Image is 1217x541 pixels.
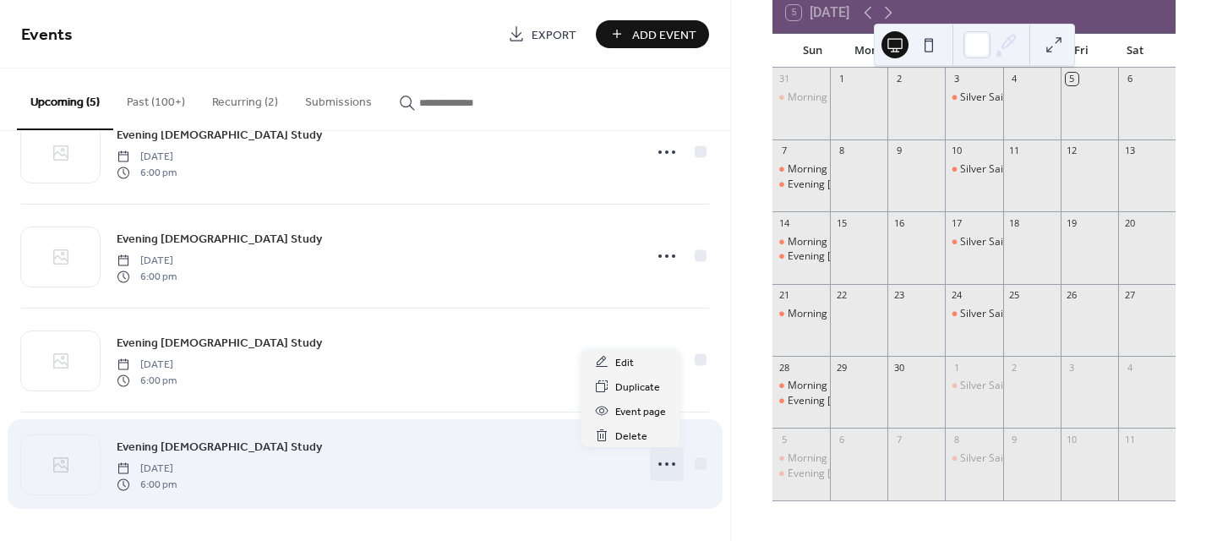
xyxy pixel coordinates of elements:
[117,125,322,145] a: Evening [DEMOGRAPHIC_DATA] Study
[117,127,322,145] span: Evening [DEMOGRAPHIC_DATA] Study
[960,451,1018,466] div: Silver Saints
[615,379,660,396] span: Duplicate
[892,289,905,302] div: 23
[117,462,177,477] span: [DATE]
[772,178,830,192] div: Evening Bible Study
[892,433,905,445] div: 7
[117,269,177,284] span: 6:00 pm
[950,73,963,85] div: 3
[615,403,666,421] span: Event page
[788,249,968,264] div: Evening [DEMOGRAPHIC_DATA] Study
[1008,216,1021,229] div: 18
[117,229,322,249] a: Evening [DEMOGRAPHIC_DATA] Study
[772,235,830,249] div: Morning Worship Service
[1066,216,1078,229] div: 19
[960,379,1018,393] div: Silver Saints
[772,394,830,408] div: Evening Bible Study
[788,451,906,466] div: Morning Worship Service
[1123,216,1136,229] div: 20
[615,354,634,372] span: Edit
[117,231,322,249] span: Evening [DEMOGRAPHIC_DATA] Study
[1008,289,1021,302] div: 25
[117,333,322,352] a: Evening [DEMOGRAPHIC_DATA] Study
[835,73,848,85] div: 1
[788,235,906,249] div: Morning Worship Service
[778,361,790,374] div: 28
[117,437,322,456] a: Evening [DEMOGRAPHIC_DATA] Study
[835,145,848,157] div: 8
[632,26,696,44] span: Add Event
[1008,433,1021,445] div: 9
[199,68,292,128] button: Recurring (2)
[21,19,73,52] span: Events
[772,90,830,105] div: Morning Worship Service
[840,34,894,68] div: Mon
[117,335,322,352] span: Evening [DEMOGRAPHIC_DATA] Study
[835,361,848,374] div: 29
[950,216,963,229] div: 17
[1108,34,1162,68] div: Sat
[495,20,589,48] a: Export
[117,150,177,165] span: [DATE]
[835,216,848,229] div: 15
[772,307,830,321] div: Morning Worship Service
[772,451,830,466] div: Morning Worship Service
[1123,145,1136,157] div: 13
[835,433,848,445] div: 6
[892,145,905,157] div: 9
[788,467,968,481] div: Evening [DEMOGRAPHIC_DATA] Study
[1066,73,1078,85] div: 5
[532,26,576,44] span: Export
[1008,73,1021,85] div: 4
[772,162,830,177] div: Morning Worship Service
[117,373,177,388] span: 6:00 pm
[113,68,199,128] button: Past (100+)
[945,379,1002,393] div: Silver Saints
[117,439,322,456] span: Evening [DEMOGRAPHIC_DATA] Study
[1123,433,1136,445] div: 11
[117,254,177,269] span: [DATE]
[117,165,177,180] span: 6:00 pm
[778,289,790,302] div: 21
[788,162,906,177] div: Morning Worship Service
[778,433,790,445] div: 5
[117,477,177,492] span: 6:00 pm
[788,90,906,105] div: Morning Worship Service
[950,361,963,374] div: 1
[950,433,963,445] div: 8
[1008,361,1021,374] div: 2
[17,68,113,130] button: Upcoming (5)
[772,379,830,393] div: Morning Worship Service
[772,249,830,264] div: Evening Bible Study
[1066,433,1078,445] div: 10
[596,20,709,48] button: Add Event
[615,428,647,445] span: Delete
[945,162,1002,177] div: Silver Saints
[960,235,1018,249] div: Silver Saints
[960,162,1018,177] div: Silver Saints
[892,73,905,85] div: 2
[772,467,830,481] div: Evening Bible Study
[778,216,790,229] div: 14
[945,307,1002,321] div: Silver Saints
[1066,361,1078,374] div: 3
[1066,289,1078,302] div: 26
[788,379,906,393] div: Morning Worship Service
[945,451,1002,466] div: Silver Saints
[778,73,790,85] div: 31
[835,289,848,302] div: 22
[788,394,968,408] div: Evening [DEMOGRAPHIC_DATA] Study
[1123,289,1136,302] div: 27
[1123,73,1136,85] div: 6
[892,216,905,229] div: 16
[1008,145,1021,157] div: 11
[117,358,177,373] span: [DATE]
[788,307,906,321] div: Morning Worship Service
[786,34,840,68] div: Sun
[950,145,963,157] div: 10
[892,361,905,374] div: 30
[292,68,385,128] button: Submissions
[1123,361,1136,374] div: 4
[1066,145,1078,157] div: 12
